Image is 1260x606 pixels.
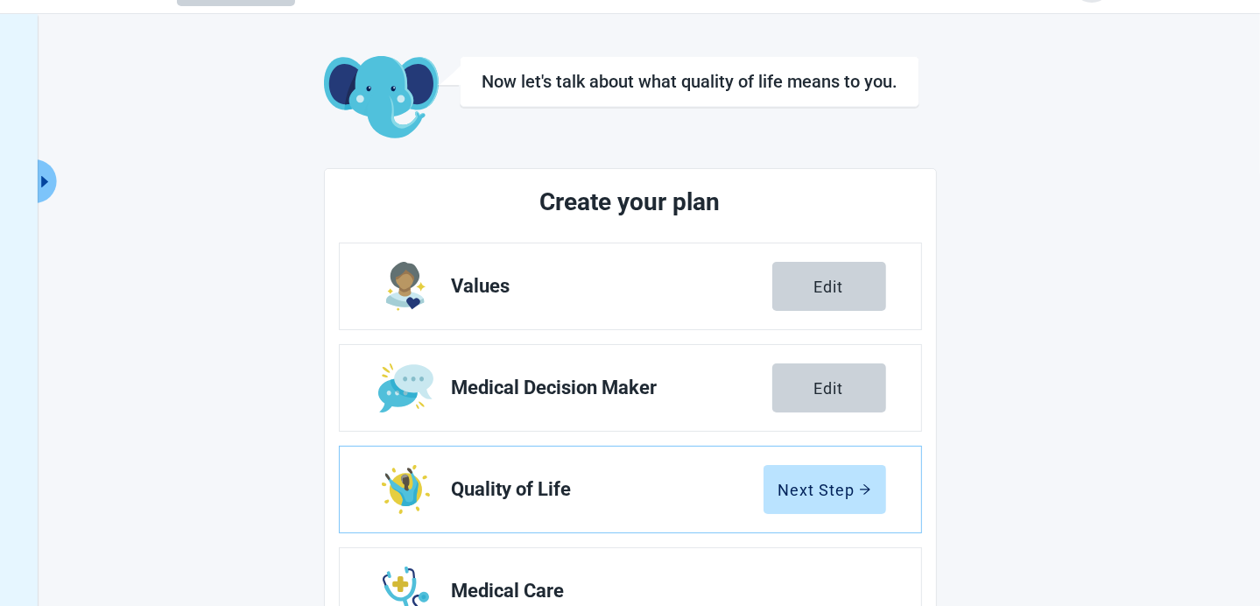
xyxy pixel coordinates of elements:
span: Medical Decision Maker [452,377,772,398]
span: Medical Care [452,581,872,602]
img: Koda Elephant [324,56,439,140]
div: Next Step [778,481,871,498]
span: Quality of Life [452,479,764,500]
button: Expand menu [35,159,57,203]
div: Edit [814,379,844,397]
h1: Now let's talk about what quality of life means to you. [482,71,897,92]
button: Edit [772,363,886,412]
button: Next Steparrow-right [764,465,886,514]
a: Edit Medical Decision Maker section [340,345,921,431]
span: caret-right [37,173,53,190]
h2: Create your plan [405,183,856,222]
span: arrow-right [859,483,871,496]
div: Edit [814,278,844,295]
span: Values [452,276,772,297]
a: Edit Values section [340,243,921,329]
a: Edit Quality of Life section [340,447,921,532]
button: Edit [772,262,886,311]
